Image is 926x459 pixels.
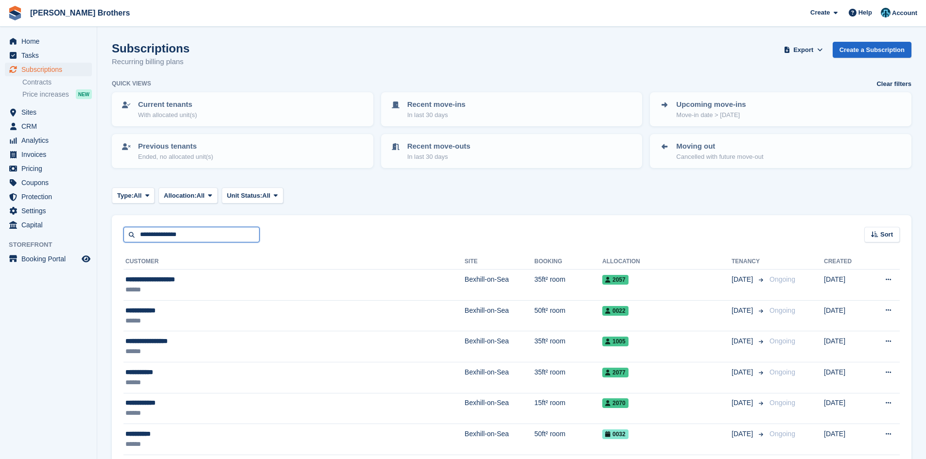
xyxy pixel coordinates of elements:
[810,8,830,17] span: Create
[123,254,465,270] th: Customer
[164,191,196,201] span: Allocation:
[21,204,80,218] span: Settings
[196,191,205,201] span: All
[21,190,80,204] span: Protection
[8,6,22,20] img: stora-icon-8386f47178a22dfd0bd8f6a31ec36ba5ce8667c1dd55bd0f319d3a0aa187defe.svg
[112,187,155,204] button: Type: All
[21,252,80,266] span: Booking Portal
[676,99,746,110] p: Upcoming move-ins
[5,134,92,147] a: menu
[769,306,795,314] span: Ongoing
[824,300,868,331] td: [DATE]
[602,254,732,270] th: Allocation
[22,90,69,99] span: Price increases
[769,368,795,376] span: Ongoing
[824,393,868,424] td: [DATE]
[732,336,755,346] span: [DATE]
[465,424,534,455] td: Bexhill-on-Sea
[824,424,868,455] td: [DATE]
[21,162,80,175] span: Pricing
[21,34,80,48] span: Home
[769,337,795,345] span: Ongoing
[222,187,283,204] button: Unit Status: All
[134,191,142,201] span: All
[407,99,466,110] p: Recent move-ins
[769,430,795,438] span: Ongoing
[676,152,763,162] p: Cancelled with future move-out
[76,89,92,99] div: NEW
[465,393,534,424] td: Bexhill-on-Sea
[113,93,372,125] a: Current tenants With allocated unit(s)
[793,45,813,55] span: Export
[602,275,629,285] span: 2057
[465,300,534,331] td: Bexhill-on-Sea
[782,42,825,58] button: Export
[22,78,92,87] a: Contracts
[80,253,92,265] a: Preview store
[21,63,80,76] span: Subscriptions
[112,56,190,68] p: Recurring billing plans
[732,367,755,377] span: [DATE]
[21,218,80,232] span: Capital
[876,79,911,89] a: Clear filters
[117,191,134,201] span: Type:
[407,110,466,120] p: In last 30 days
[5,49,92,62] a: menu
[833,42,911,58] a: Create a Subscription
[21,148,80,161] span: Invoices
[9,240,97,250] span: Storefront
[892,8,917,18] span: Account
[465,331,534,362] td: Bexhill-on-Sea
[138,152,213,162] p: Ended, no allocated unit(s)
[769,399,795,407] span: Ongoing
[732,254,766,270] th: Tenancy
[769,275,795,283] span: Ongoing
[824,270,868,301] td: [DATE]
[881,8,891,17] img: Helen Eldridge
[262,191,271,201] span: All
[5,218,92,232] a: menu
[407,152,471,162] p: In last 30 days
[651,93,910,125] a: Upcoming move-ins Move-in date > [DATE]
[21,119,80,133] span: CRM
[534,300,602,331] td: 50ft² room
[5,34,92,48] a: menu
[21,176,80,189] span: Coupons
[382,93,642,125] a: Recent move-ins In last 30 days
[534,362,602,393] td: 35ft² room
[5,119,92,133] a: menu
[5,148,92,161] a: menu
[602,306,629,316] span: 0022
[602,368,629,377] span: 2077
[602,337,629,346] span: 1005
[602,398,629,408] span: 2070
[534,254,602,270] th: Booking
[138,99,197,110] p: Current tenants
[534,393,602,424] td: 15ft² room
[880,230,893,239] span: Sort
[824,254,868,270] th: Created
[5,63,92,76] a: menu
[5,204,92,218] a: menu
[138,141,213,152] p: Previous tenants
[534,331,602,362] td: 35ft² room
[5,252,92,266] a: menu
[732,398,755,408] span: [DATE]
[382,135,642,167] a: Recent move-outs In last 30 days
[21,105,80,119] span: Sites
[21,134,80,147] span: Analytics
[407,141,471,152] p: Recent move-outs
[5,162,92,175] a: menu
[113,135,372,167] a: Previous tenants Ended, no allocated unit(s)
[602,429,629,439] span: 0032
[138,110,197,120] p: With allocated unit(s)
[824,362,868,393] td: [DATE]
[534,424,602,455] td: 50ft² room
[22,89,92,100] a: Price increases NEW
[112,79,151,88] h6: Quick views
[158,187,218,204] button: Allocation: All
[26,5,134,21] a: [PERSON_NAME] Brothers
[465,254,534,270] th: Site
[21,49,80,62] span: Tasks
[824,331,868,362] td: [DATE]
